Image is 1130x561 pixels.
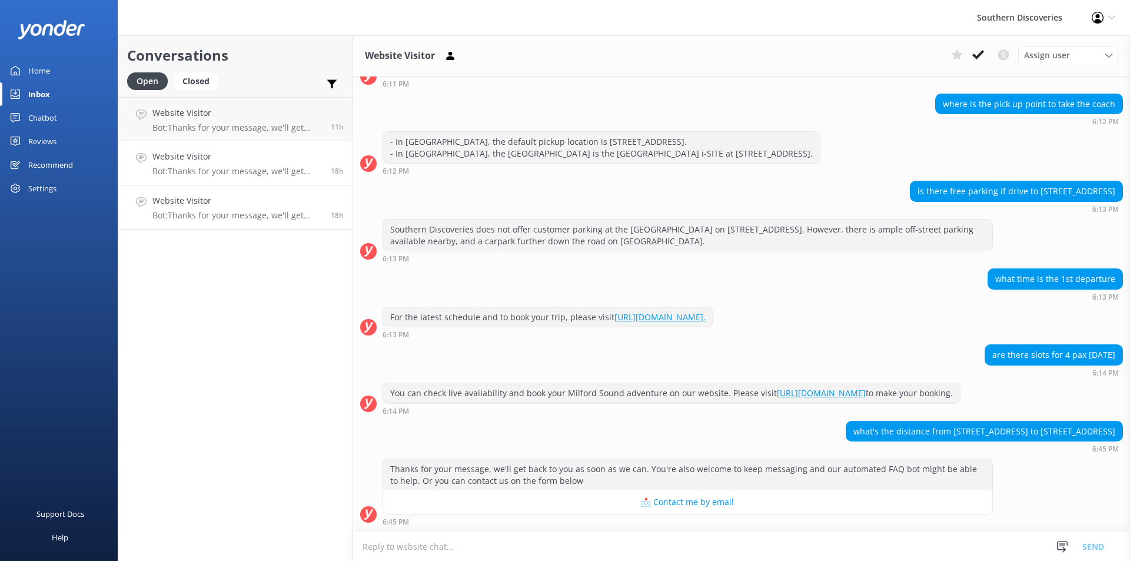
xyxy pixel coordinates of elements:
div: Oct 14 2025 06:14pm (UTC +13:00) Pacific/Auckland [985,369,1123,377]
span: Assign user [1024,49,1070,62]
strong: 6:13 PM [1092,294,1119,301]
img: yonder-white-logo.png [18,20,85,39]
div: Assign User [1018,46,1118,65]
strong: 6:45 PM [383,519,409,526]
div: where is the pick up point to take the coach [936,94,1122,114]
div: is there free parking if drive to [STREET_ADDRESS] [910,181,1122,201]
div: Oct 14 2025 06:14pm (UTC +13:00) Pacific/Auckland [383,407,960,415]
div: Thanks for your message, we'll get back to you as soon as we can. You're also welcome to keep mes... [383,459,992,490]
div: Settings [28,177,56,200]
div: Oct 14 2025 06:12pm (UTC +13:00) Pacific/Auckland [935,117,1123,125]
div: Oct 14 2025 06:13pm (UTC +13:00) Pacific/Auckland [910,205,1123,213]
h4: Website Visitor [152,107,322,119]
span: Oct 15 2025 01:59am (UTC +13:00) Pacific/Auckland [331,122,344,132]
strong: 6:12 PM [1092,118,1119,125]
p: Bot: Thanks for your message, we'll get back to you as soon as we can. You're also welcome to kee... [152,210,322,221]
h3: Website Visitor [365,48,435,64]
div: what's the distance from [STREET_ADDRESS] to [STREET_ADDRESS] [846,421,1122,442]
a: Website VisitorBot:Thanks for your message, we'll get back to you as soon as we can. You're also ... [118,141,353,185]
strong: 6:13 PM [1092,206,1119,213]
div: For the latest schedule and to book your trip, please visit [383,307,713,327]
span: Oct 14 2025 07:03pm (UTC +13:00) Pacific/Auckland [331,166,344,176]
div: Recommend [28,153,73,177]
div: are there slots for 4 pax [DATE] [985,345,1122,365]
div: Support Docs [36,502,84,526]
div: Reviews [28,130,56,153]
div: Southern Discoveries does not offer customer parking at the [GEOGRAPHIC_DATA] on [STREET_ADDRESS]... [383,220,992,251]
a: Open [127,74,174,87]
div: Closed [174,72,218,90]
h2: Conversations [127,44,344,67]
div: Open [127,72,168,90]
div: what time is the 1st departure [988,269,1122,289]
strong: 6:13 PM [383,255,409,263]
div: - In [GEOGRAPHIC_DATA], the default pickup location is [STREET_ADDRESS]. - In [GEOGRAPHIC_DATA], ... [383,132,820,163]
button: 📩 Contact me by email [383,490,992,514]
div: Help [52,526,68,549]
h4: Website Visitor [152,194,322,207]
a: Website VisitorBot:Thanks for your message, we'll get back to you as soon as we can. You're also ... [118,97,353,141]
div: Home [28,59,50,82]
div: Chatbot [28,106,57,130]
h4: Website Visitor [152,150,322,163]
a: Website VisitorBot:Thanks for your message, we'll get back to you as soon as we can. You're also ... [118,185,353,230]
a: [URL][DOMAIN_NAME]. [614,311,706,323]
strong: 6:14 PM [383,408,409,415]
div: You can check live availability and book your Milford Sound adventure on our website. Please visi... [383,383,960,403]
div: Oct 14 2025 06:13pm (UTC +13:00) Pacific/Auckland [383,254,993,263]
div: Oct 14 2025 06:11pm (UTC +13:00) Pacific/Auckland [383,79,981,88]
div: Oct 14 2025 06:12pm (UTC +13:00) Pacific/Auckland [383,167,820,175]
div: Oct 14 2025 06:45pm (UTC +13:00) Pacific/Auckland [846,444,1123,453]
a: Closed [174,74,224,87]
p: Bot: Thanks for your message, we'll get back to you as soon as we can. You're also welcome to kee... [152,166,322,177]
strong: 6:45 PM [1092,446,1119,453]
strong: 6:14 PM [1092,370,1119,377]
a: [URL][DOMAIN_NAME] [777,387,866,399]
p: Bot: Thanks for your message, we'll get back to you as soon as we can. You're also welcome to kee... [152,122,322,133]
div: Oct 14 2025 06:13pm (UTC +13:00) Pacific/Auckland [383,330,713,338]
strong: 6:12 PM [383,168,409,175]
div: Inbox [28,82,50,106]
span: Oct 14 2025 06:45pm (UTC +13:00) Pacific/Auckland [331,210,344,220]
strong: 6:13 PM [383,331,409,338]
div: Oct 14 2025 06:45pm (UTC +13:00) Pacific/Auckland [383,517,993,526]
strong: 6:11 PM [383,81,409,88]
div: Oct 14 2025 06:13pm (UTC +13:00) Pacific/Auckland [988,293,1123,301]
